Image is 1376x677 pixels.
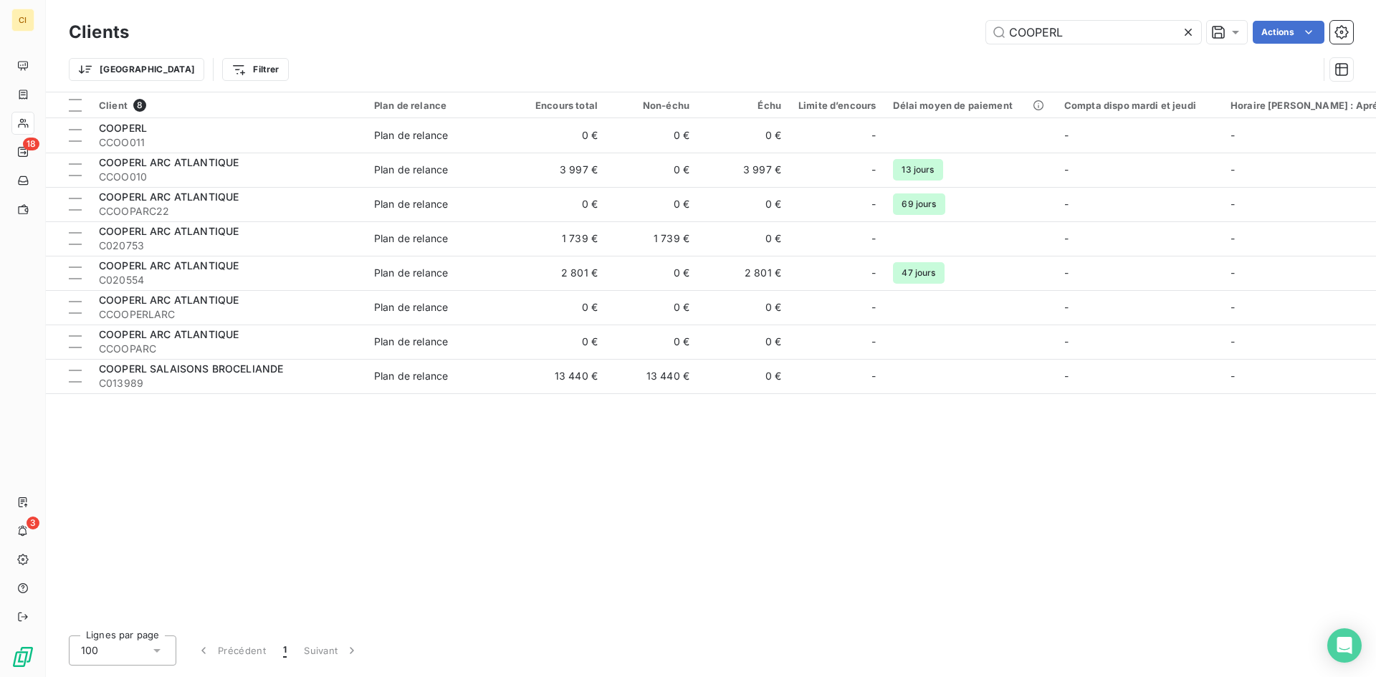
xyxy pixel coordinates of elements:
[893,262,944,284] span: 47 jours
[374,266,448,280] div: Plan de relance
[698,256,790,290] td: 2 801 €
[1064,232,1069,244] span: -
[1231,370,1235,382] span: -
[798,100,876,111] div: Limite d’encours
[707,100,781,111] div: Échu
[274,635,295,666] button: 1
[374,197,448,211] div: Plan de relance
[27,517,39,529] span: 3
[374,163,448,177] div: Plan de relance
[606,359,698,393] td: 13 440 €
[523,100,598,111] div: Encours total
[99,259,239,272] span: COOPERL ARC ATLANTIQUE
[606,325,698,359] td: 0 €
[188,635,274,666] button: Précédent
[698,290,790,325] td: 0 €
[515,153,606,187] td: 3 997 €
[698,359,790,393] td: 0 €
[283,643,287,658] span: 1
[893,100,1046,111] div: Délai moyen de paiement
[1231,198,1235,210] span: -
[606,187,698,221] td: 0 €
[1064,335,1069,347] span: -
[374,335,448,349] div: Plan de relance
[698,221,790,256] td: 0 €
[374,369,448,383] div: Plan de relance
[81,643,98,658] span: 100
[133,99,146,112] span: 8
[99,342,357,356] span: CCOOPARC
[871,369,876,383] span: -
[1231,335,1235,347] span: -
[374,231,448,246] div: Plan de relance
[606,221,698,256] td: 1 739 €
[1064,163,1069,176] span: -
[698,153,790,187] td: 3 997 €
[11,9,34,32] div: CI
[515,118,606,153] td: 0 €
[99,294,239,306] span: COOPERL ARC ATLANTIQUE
[698,325,790,359] td: 0 €
[515,256,606,290] td: 2 801 €
[515,221,606,256] td: 1 739 €
[871,128,876,143] span: -
[374,128,448,143] div: Plan de relance
[871,335,876,349] span: -
[99,100,128,111] span: Client
[515,325,606,359] td: 0 €
[606,118,698,153] td: 0 €
[99,122,147,134] span: COOPERL
[871,197,876,211] span: -
[1064,301,1069,313] span: -
[374,100,506,111] div: Plan de relance
[1064,267,1069,279] span: -
[99,156,239,168] span: COOPERL ARC ATLANTIQUE
[99,362,283,375] span: COOPERL SALAISONS BROCELIANDE
[99,191,239,203] span: COOPERL ARC ATLANTIQUE
[698,118,790,153] td: 0 €
[99,307,357,322] span: CCOOPERLARC
[871,163,876,177] span: -
[374,300,448,315] div: Plan de relance
[1231,232,1235,244] span: -
[69,58,204,81] button: [GEOGRAPHIC_DATA]
[515,290,606,325] td: 0 €
[606,153,698,187] td: 0 €
[1253,21,1324,44] button: Actions
[99,376,357,390] span: C013989
[1064,198,1069,210] span: -
[1064,370,1069,382] span: -
[871,231,876,246] span: -
[1064,100,1213,111] div: Compta dispo mardi et jeudi
[1327,628,1362,663] div: Open Intercom Messenger
[99,239,357,253] span: C020753
[99,170,357,184] span: CCOO010
[1064,129,1069,141] span: -
[99,225,239,237] span: COOPERL ARC ATLANTIQUE
[69,19,129,45] h3: Clients
[99,204,357,219] span: CCOOPARC22
[295,635,368,666] button: Suivant
[893,159,942,181] span: 13 jours
[606,256,698,290] td: 0 €
[23,138,39,150] span: 18
[222,58,288,81] button: Filtrer
[99,328,239,340] span: COOPERL ARC ATLANTIQUE
[698,187,790,221] td: 0 €
[99,135,357,150] span: CCOO011
[99,273,357,287] span: C020554
[1231,301,1235,313] span: -
[1231,129,1235,141] span: -
[11,645,34,668] img: Logo LeanPay
[1231,163,1235,176] span: -
[515,359,606,393] td: 13 440 €
[893,193,945,215] span: 69 jours
[606,290,698,325] td: 0 €
[1231,267,1235,279] span: -
[986,21,1201,44] input: Rechercher
[871,300,876,315] span: -
[515,187,606,221] td: 0 €
[615,100,689,111] div: Non-échu
[871,266,876,280] span: -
